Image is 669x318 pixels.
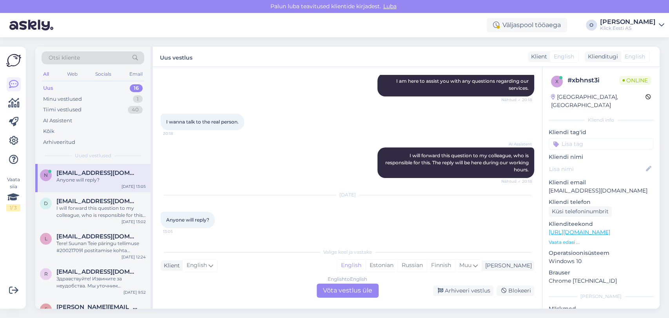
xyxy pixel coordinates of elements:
div: 1 [133,95,143,103]
span: Nähtud ✓ 20:18 [501,178,532,184]
p: Vaata edasi ... [549,239,653,246]
span: Muu [459,262,471,269]
span: English [625,53,645,61]
div: Arhiveeritud [43,138,75,146]
p: Kliendi telefon [549,198,653,206]
div: Valige keel ja vastake [161,249,534,256]
p: Klienditeekond [549,220,653,228]
input: Lisa tag [549,138,653,150]
div: Klient [528,53,547,61]
span: l [45,236,47,242]
div: 40 [128,106,143,114]
div: Anyone will reply? [56,176,146,184]
div: Socials [94,69,113,79]
div: English [337,260,365,271]
div: # xbhnst3i [567,76,619,85]
div: Kliendi info [549,116,653,124]
div: Klick Eesti AS [600,25,656,31]
div: 1 / 3 [6,204,20,211]
span: 20:18 [163,131,192,136]
div: AI Assistent [43,117,72,125]
div: Arhiveeri vestlus [433,285,493,296]
div: I will forward this question to my colleague, who is responsible for this. The reply will be here... [56,205,146,219]
div: Kõik [43,127,54,135]
div: [DATE] 13:02 [121,219,146,225]
span: ratkelite@gmail.com [56,268,138,275]
span: I will forward this question to my colleague, who is responsible for this. The reply will be here... [385,153,530,173]
p: Chrome [TECHNICAL_ID] [549,277,653,285]
span: Nähtud ✓ 20:18 [501,97,532,103]
p: Märkmed [549,305,653,313]
div: Blokeeri [497,285,534,296]
div: Võta vestlus üle [317,283,379,298]
span: n [44,172,48,178]
div: Tiimi vestlused [43,106,82,114]
span: I am here to assist you with any questions regarding our services. [396,78,530,91]
span: Otsi kliente [49,54,80,62]
span: AI Assistent [502,141,532,147]
div: Uus [43,84,53,92]
p: Brauser [549,269,653,277]
p: Kliendi nimi [549,153,653,161]
div: [PERSON_NAME] [549,293,653,300]
div: English to English [328,276,367,283]
p: [EMAIL_ADDRESS][DOMAIN_NAME] [549,187,653,195]
span: I wanna talk to the real person. [166,119,239,125]
span: D [44,200,48,206]
div: Klient [161,262,180,270]
span: Luba [381,3,399,10]
div: [DATE] [161,191,534,198]
p: Operatsioonisüsteem [549,249,653,257]
div: Здравствуйте! Извините за неудобства. Мы уточним информацию о доставке и сообщим вам при первой в... [56,275,146,289]
div: [DATE] 9:52 [123,289,146,295]
div: [DATE] 12:24 [121,254,146,260]
span: Dailiolle@gmail.com [56,198,138,205]
div: 16 [130,84,143,92]
span: stanislav.bunin@gmail.com [56,303,138,311]
p: Windows 10 [549,257,653,265]
label: Uus vestlus [160,51,192,62]
a: [PERSON_NAME]Klick Eesti AS [600,19,664,31]
div: Russian [397,260,427,271]
div: Tere! Suunan Teie päringu tellimuse #200217091 postitamise kohta spetsialistile. Uurime asja ja a... [56,240,146,254]
div: Väljaspool tööaega [487,18,567,32]
div: [PERSON_NAME] [600,19,656,25]
span: no@mail.com [56,169,138,176]
input: Lisa nimi [549,165,644,173]
div: Web [65,69,79,79]
span: x [555,78,558,84]
div: O [586,20,597,31]
div: Estonian [365,260,397,271]
div: [GEOGRAPHIC_DATA], [GEOGRAPHIC_DATA] [551,93,645,109]
p: Kliendi email [549,178,653,187]
span: r [44,271,48,277]
div: All [42,69,51,79]
div: Klienditugi [585,53,618,61]
div: [PERSON_NAME] [482,262,532,270]
div: [DATE] 13:05 [121,184,146,189]
span: English [187,261,207,270]
div: Vaata siia [6,176,20,211]
span: Uued vestlused [75,152,111,159]
div: Küsi telefoninumbrit [549,206,612,217]
span: 13:05 [163,229,192,234]
span: Online [619,76,651,85]
p: Kliendi tag'id [549,128,653,136]
a: [URL][DOMAIN_NAME] [549,229,610,236]
img: Askly Logo [6,53,21,68]
span: Anyone will reply? [166,217,209,223]
div: Minu vestlused [43,95,82,103]
span: lahemarit1@gmail.com [56,233,138,240]
span: s [45,306,47,312]
div: Finnish [427,260,455,271]
span: English [554,53,574,61]
div: Email [128,69,144,79]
